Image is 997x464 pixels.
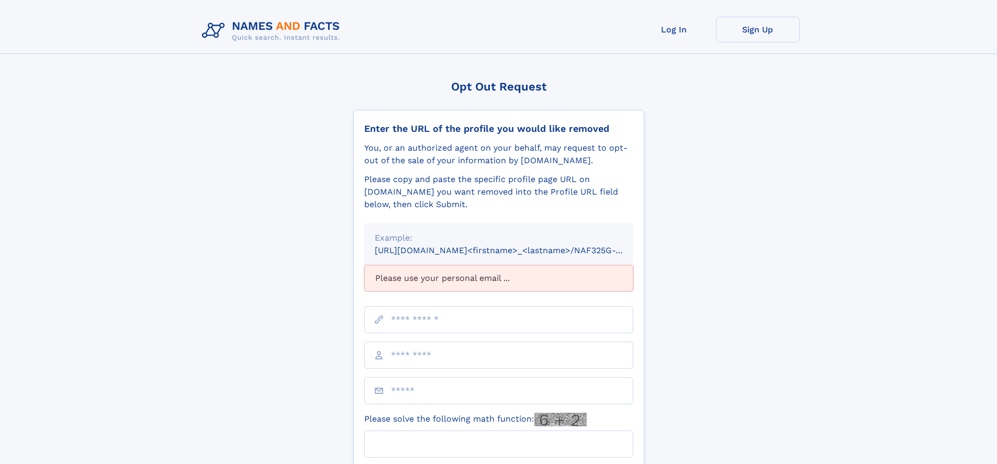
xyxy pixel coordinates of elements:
label: Please solve the following math function: [364,413,587,426]
div: Please use your personal email ... [364,265,633,291]
small: [URL][DOMAIN_NAME]<firstname>_<lastname>/NAF325G-xxxxxxxx [375,245,653,255]
div: Enter the URL of the profile you would like removed [364,123,633,134]
a: Sign Up [716,17,800,42]
div: Please copy and paste the specific profile page URL on [DOMAIN_NAME] you want removed into the Pr... [364,173,633,211]
img: Logo Names and Facts [198,17,349,45]
div: You, or an authorized agent on your behalf, may request to opt-out of the sale of your informatio... [364,142,633,167]
div: Example: [375,232,623,244]
a: Log In [632,17,716,42]
div: Opt Out Request [353,80,644,93]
